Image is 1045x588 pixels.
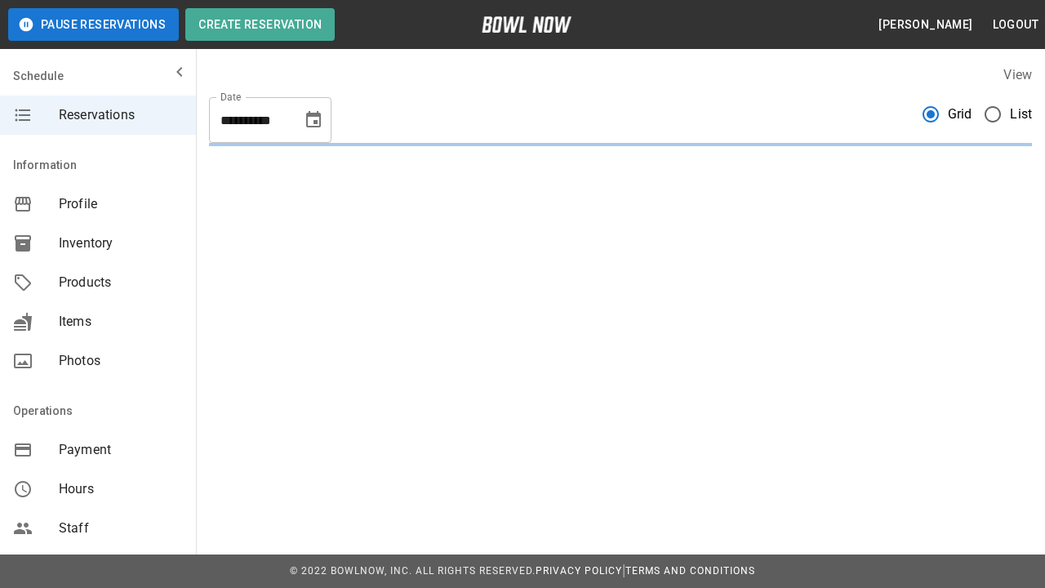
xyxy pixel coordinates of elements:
[482,16,571,33] img: logo
[59,479,183,499] span: Hours
[59,440,183,460] span: Payment
[1003,67,1032,82] label: View
[59,194,183,214] span: Profile
[625,565,755,577] a: Terms and Conditions
[59,105,183,125] span: Reservations
[872,10,979,40] button: [PERSON_NAME]
[185,8,335,41] button: Create Reservation
[59,519,183,538] span: Staff
[59,351,183,371] span: Photos
[948,105,972,124] span: Grid
[59,273,183,292] span: Products
[986,10,1045,40] button: Logout
[59,312,183,332] span: Items
[59,234,183,253] span: Inventory
[290,565,536,577] span: © 2022 BowlNow, Inc. All Rights Reserved.
[1010,105,1032,124] span: List
[8,8,179,41] button: Pause Reservations
[536,565,622,577] a: Privacy Policy
[297,104,330,136] button: Choose date, selected date is Sep 27, 2025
